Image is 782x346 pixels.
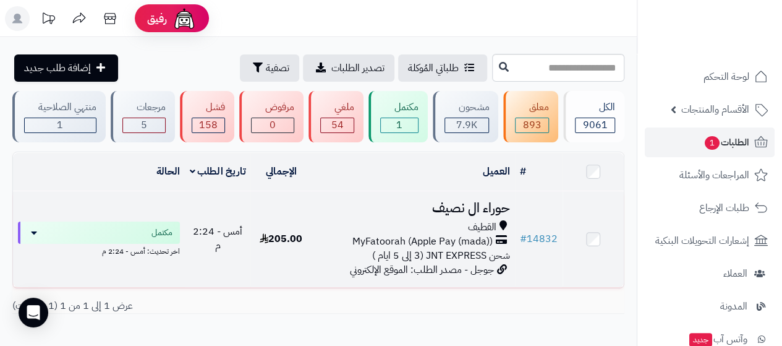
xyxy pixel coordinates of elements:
[645,226,775,256] a: إشعارات التحويلات البنكية
[698,32,770,58] img: logo-2.png
[331,61,385,76] span: تصدير الطلبات
[240,54,299,82] button: تصفية
[303,54,394,82] a: تصدير الطلبات
[237,91,306,142] a: مرفوض 0
[25,118,96,132] div: 1
[317,201,510,215] h3: حوراء ال نصيف
[270,118,276,132] span: 0
[266,61,289,76] span: تصفية
[430,91,501,142] a: مشحون 7.9K
[251,100,294,115] div: مرفوض
[520,164,526,179] a: #
[18,244,180,257] div: اخر تحديث: أمس - 2:24 م
[172,6,197,31] img: ai-face.png
[266,164,297,179] a: الإجمالي
[151,227,172,239] span: مكتمل
[199,118,218,132] span: 158
[321,118,354,132] div: 54
[398,54,487,82] a: طلباتي المُوكلة
[19,298,48,327] div: Open Intercom Messenger
[381,118,418,132] div: 1
[445,118,489,132] div: 7949
[645,259,775,288] a: العملاء
[396,118,402,132] span: 1
[192,118,225,132] div: 158
[252,118,294,132] div: 0
[24,61,91,76] span: إضافة طلب جديد
[444,100,490,115] div: مشحون
[24,100,96,115] div: منتهي الصلاحية
[645,62,775,92] a: لوحة التحكم
[331,118,343,132] span: 54
[515,100,549,115] div: معلق
[350,262,494,277] span: جوجل - مصدر الطلب: الموقع الإلكتروني
[699,199,749,217] span: طلبات الإرجاع
[156,164,180,179] a: الحالة
[501,91,561,142] a: معلق 893
[408,61,459,76] span: طلباتي المُوكلة
[177,91,237,142] a: فشل 158
[516,118,548,132] div: 893
[122,100,166,115] div: مرجعات
[147,11,167,26] span: رفيق
[575,100,615,115] div: الكل
[193,224,242,253] span: أمس - 2:24 م
[10,91,108,142] a: منتهي الصلاحية 1
[645,160,775,190] a: المراجعات والأسئلة
[561,91,627,142] a: الكل9061
[3,299,318,313] div: عرض 1 إلى 1 من 1 (1 صفحات)
[703,134,749,151] span: الطلبات
[723,265,747,282] span: العملاء
[14,54,118,82] a: إضافة طلب جديد
[190,164,246,179] a: تاريخ الطلب
[33,6,64,34] a: تحديثات المنصة
[655,232,749,249] span: إشعارات التحويلات البنكية
[679,167,749,184] span: المراجعات والأسئلة
[352,235,493,249] span: MyFatoorah (Apple Pay (mada))
[108,91,177,142] a: مرجعات 5
[681,101,749,118] span: الأقسام والمنتجات
[306,91,366,142] a: ملغي 54
[645,193,775,223] a: طلبات الإرجاع
[468,220,496,235] span: القطيف
[192,100,226,115] div: فشل
[141,118,147,132] span: 5
[57,118,63,132] span: 1
[523,118,542,132] span: 893
[705,136,720,150] span: 1
[583,118,608,132] span: 9061
[366,91,430,142] a: مكتمل 1
[320,100,354,115] div: ملغي
[703,68,749,85] span: لوحة التحكم
[520,231,527,246] span: #
[483,164,510,179] a: العميل
[645,128,775,157] a: الطلبات1
[645,292,775,321] a: المدونة
[380,100,419,115] div: مكتمل
[260,231,302,246] span: 205.00
[456,118,477,132] span: 7.9K
[520,231,558,246] a: #14832
[123,118,165,132] div: 5
[720,298,747,315] span: المدونة
[372,248,510,263] span: شحن JNT EXPRESS (3 إلى 5 ايام )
